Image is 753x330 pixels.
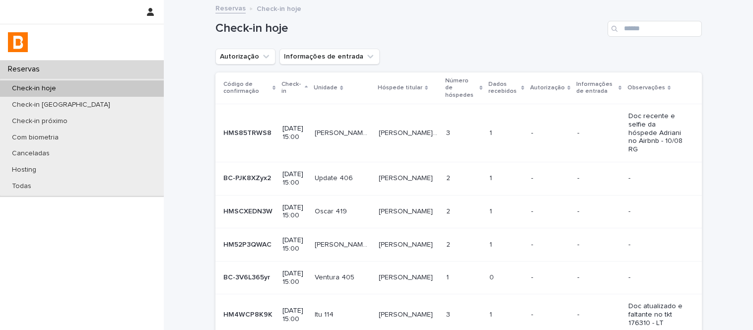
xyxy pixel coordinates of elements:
[446,127,452,137] p: 3
[577,174,620,183] p: -
[628,207,686,216] p: -
[223,172,273,183] p: BC-PJK8XZyx2
[531,174,569,183] p: -
[628,241,686,249] p: -
[531,273,569,282] p: -
[215,21,604,36] h1: Check-in hoje
[215,195,702,228] tr: HMSCXEDN3WHMSCXEDN3W [DATE] 15:00Oscar 419Oscar 419 [PERSON_NAME][PERSON_NAME] 22 11 ---
[577,129,620,137] p: -
[379,205,435,216] p: [PERSON_NAME]
[489,127,494,137] p: 1
[628,174,686,183] p: -
[282,170,307,187] p: [DATE] 15:00
[215,261,702,294] tr: BC-3V6L365yrBC-3V6L365yr [DATE] 15:00Ventura 405Ventura 405 [PERSON_NAME][PERSON_NAME] 11 00 ---
[379,271,435,282] p: [PERSON_NAME]
[4,133,67,142] p: Com biometria
[223,309,274,319] p: HM4WCP8K9K
[531,207,569,216] p: -
[315,271,356,282] p: Ventura 405
[531,311,569,319] p: -
[445,75,477,101] p: Número de hóspedes
[577,311,620,319] p: -
[223,127,274,137] p: HMS85TRWS8
[489,309,494,319] p: 1
[379,127,440,137] p: [PERSON_NAME] [PERSON_NAME]
[4,117,75,126] p: Check-in próximo
[576,79,616,97] p: Informações de entrada
[215,162,702,195] tr: BC-PJK8XZyx2BC-PJK8XZyx2 [DATE] 15:00Update 406Update 406 [PERSON_NAME][PERSON_NAME] 22 11 ---
[489,271,496,282] p: 0
[315,309,336,319] p: Itu 114
[282,236,307,253] p: [DATE] 15:00
[282,203,307,220] p: [DATE] 15:00
[315,239,372,249] p: Setin Luz 1813
[489,205,494,216] p: 1
[315,127,372,137] p: [PERSON_NAME] 102
[223,239,274,249] p: HM52P3QWAC
[379,172,435,183] p: [PERSON_NAME]
[215,2,246,13] a: Reservas
[315,172,355,183] p: Update 406
[627,82,665,93] p: Observações
[446,239,452,249] p: 2
[489,172,494,183] p: 1
[314,82,338,93] p: Unidade
[279,49,380,65] button: Informações de entrada
[378,82,422,93] p: Hóspede titular
[446,271,451,282] p: 1
[446,205,452,216] p: 2
[531,129,569,137] p: -
[628,273,686,282] p: -
[215,228,702,262] tr: HM52P3QWACHM52P3QWAC [DATE] 15:00[PERSON_NAME] 1813[PERSON_NAME] 1813 [PERSON_NAME][PERSON_NAME] ...
[628,112,686,154] p: Doc recente e selfie da hóspede Adriani no Airbnb - 10/08 RG
[215,49,275,65] button: Autorização
[4,65,48,74] p: Reservas
[315,205,349,216] p: Oscar 419
[531,241,569,249] p: -
[577,273,620,282] p: -
[257,2,301,13] p: Check-in hoje
[4,101,118,109] p: Check-in [GEOGRAPHIC_DATA]
[223,79,270,97] p: Código de confirmação
[223,271,272,282] p: BC-3V6L365yr
[4,182,39,191] p: Todas
[446,172,452,183] p: 2
[379,309,435,319] p: Edvania Carvalho
[488,79,519,97] p: Dados recebidos
[530,82,565,93] p: Autorização
[577,207,620,216] p: -
[4,149,58,158] p: Canceladas
[608,21,702,37] input: Search
[489,239,494,249] p: 1
[446,309,452,319] p: 3
[281,79,302,97] p: Check-in
[223,205,274,216] p: HMSCXEDN3W
[282,307,307,324] p: [DATE] 15:00
[282,125,307,141] p: [DATE] 15:00
[215,104,702,162] tr: HMS85TRWS8HMS85TRWS8 [DATE] 15:00[PERSON_NAME] 102[PERSON_NAME] 102 [PERSON_NAME] [PERSON_NAME][P...
[4,84,64,93] p: Check-in hoje
[282,269,307,286] p: [DATE] 15:00
[628,302,686,327] p: Doc atualizado e faltante no tkt 176310 - LT
[8,32,28,52] img: zVaNuJHRTjyIjT5M9Xd5
[577,241,620,249] p: -
[379,239,435,249] p: Alessandra Rangel
[4,166,44,174] p: Hosting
